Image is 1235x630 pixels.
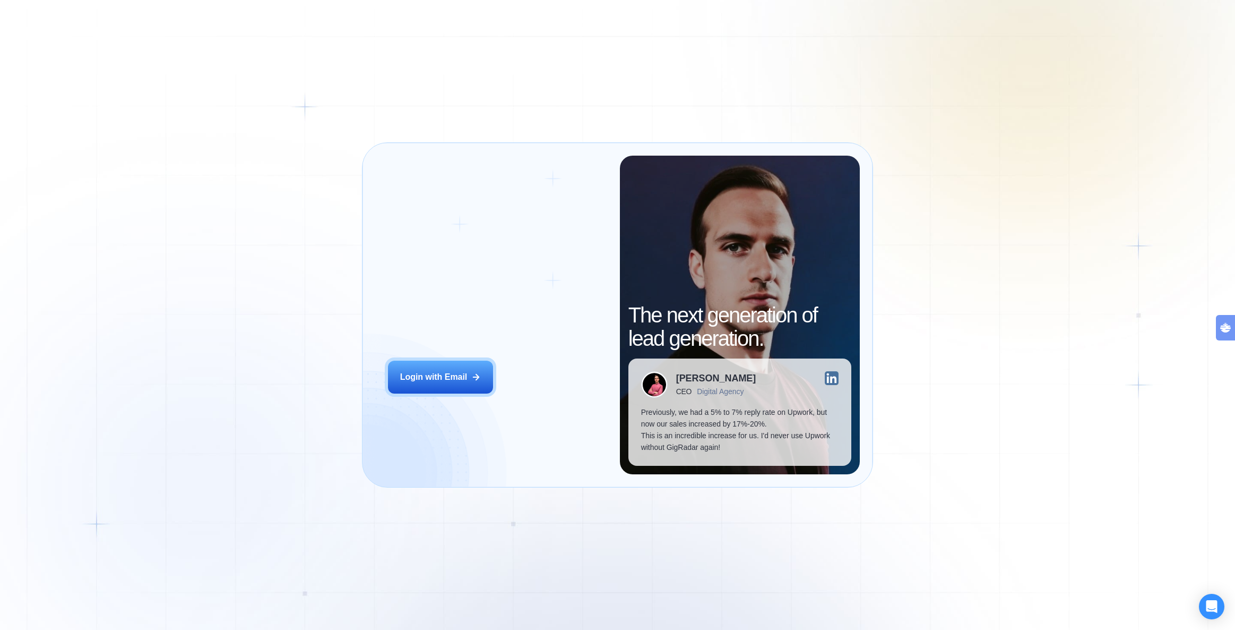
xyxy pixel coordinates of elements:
[676,387,692,396] div: CEO
[641,406,839,453] p: Previously, we had a 5% to 7% reply rate on Upwork, but now our sales increased by 17%-20%. This ...
[400,371,468,383] div: Login with Email
[697,387,744,396] div: Digital Agency
[388,361,493,394] button: Login with Email
[1199,594,1224,619] div: Open Intercom Messenger
[628,303,851,350] h2: The next generation of lead generation.
[676,373,756,383] div: [PERSON_NAME]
